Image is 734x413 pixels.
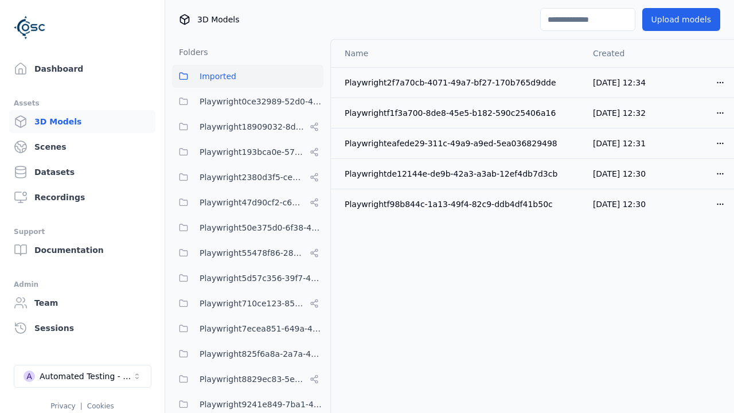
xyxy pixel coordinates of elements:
span: Imported [200,69,236,83]
span: Playwright8829ec83-5e68-4376-b984-049061a310ed [200,372,305,386]
span: Playwright7ecea851-649a-419a-985e-fcff41a98b20 [200,322,323,336]
div: Assets [14,96,151,110]
span: Playwright47d90cf2-c635-4353-ba3b-5d4538945666 [200,196,305,209]
span: Playwright825f6a8a-2a7a-425c-94f7-650318982f69 [200,347,323,361]
th: Created [584,40,660,67]
div: Playwrightf98b844c-1a13-49f4-82c9-ddb4df41b50c [345,198,575,210]
button: Playwright710ce123-85fd-4f8c-9759-23c3308d8830 [172,292,323,315]
a: Datasets [9,161,155,184]
a: Documentation [9,239,155,262]
button: Playwright2380d3f5-cebf-494e-b965-66be4d67505e [172,166,323,189]
a: Recordings [9,186,155,209]
a: Cookies [87,402,114,410]
button: Playwright0ce32989-52d0-45cf-b5b9-59d5033d313a [172,90,323,113]
span: [DATE] 12:34 [593,78,646,87]
span: | [80,402,83,410]
button: Playwright7ecea851-649a-419a-985e-fcff41a98b20 [172,317,323,340]
div: A [24,371,35,382]
span: [DATE] 12:31 [593,139,646,148]
button: Playwright50e375d0-6f38-48a7-96e0-b0dcfa24b72f [172,216,323,239]
div: Playwright2f7a70cb-4071-49a7-bf27-170b765d9dde [345,77,575,88]
button: Select a workspace [14,365,151,388]
span: Playwright55478f86-28dc-49b8-8d1f-c7b13b14578c [200,246,305,260]
button: Playwright193bca0e-57fa-418d-8ea9-45122e711dc7 [172,141,323,163]
h3: Folders [172,46,208,58]
button: Playwright18909032-8d07-45c5-9c81-9eec75d0b16b [172,115,323,138]
a: 3D Models [9,110,155,133]
div: Playwrightf1f3a700-8de8-45e5-b182-590c25406a16 [345,107,575,119]
button: Playwright8829ec83-5e68-4376-b984-049061a310ed [172,368,323,391]
span: Playwright0ce32989-52d0-45cf-b5b9-59d5033d313a [200,95,323,108]
button: Playwright825f6a8a-2a7a-425c-94f7-650318982f69 [172,342,323,365]
span: Playwright193bca0e-57fa-418d-8ea9-45122e711dc7 [200,145,305,159]
span: [DATE] 12:30 [593,200,646,209]
a: Privacy [50,402,75,410]
span: Playwright9241e849-7ba1-474f-9275-02cfa81d37fc [200,398,323,411]
span: Playwright18909032-8d07-45c5-9c81-9eec75d0b16b [200,120,305,134]
a: Dashboard [9,57,155,80]
span: 3D Models [197,14,239,25]
img: Logo [14,11,46,44]
a: Team [9,291,155,314]
span: [DATE] 12:30 [593,169,646,178]
span: Playwright2380d3f5-cebf-494e-b965-66be4d67505e [200,170,305,184]
span: Playwright710ce123-85fd-4f8c-9759-23c3308d8830 [200,297,305,310]
span: Playwright5d57c356-39f7-47ed-9ab9-d0409ac6cddc [200,271,323,285]
div: Playwrightde12144e-de9b-42a3-a3ab-12ef4db7d3cb [345,168,575,180]
div: Support [14,225,151,239]
div: Automated Testing - Playwright [40,371,132,382]
button: Playwright47d90cf2-c635-4353-ba3b-5d4538945666 [172,191,323,214]
button: Playwright5d57c356-39f7-47ed-9ab9-d0409ac6cddc [172,267,323,290]
button: Imported [172,65,323,88]
a: Scenes [9,135,155,158]
th: Name [331,40,584,67]
button: Upload models [642,8,720,31]
span: [DATE] 12:32 [593,108,646,118]
a: Sessions [9,317,155,340]
button: Playwright55478f86-28dc-49b8-8d1f-c7b13b14578c [172,241,323,264]
div: Playwrighteafede29-311c-49a9-a9ed-5ea036829498 [345,138,575,149]
div: Admin [14,278,151,291]
span: Playwright50e375d0-6f38-48a7-96e0-b0dcfa24b72f [200,221,323,235]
